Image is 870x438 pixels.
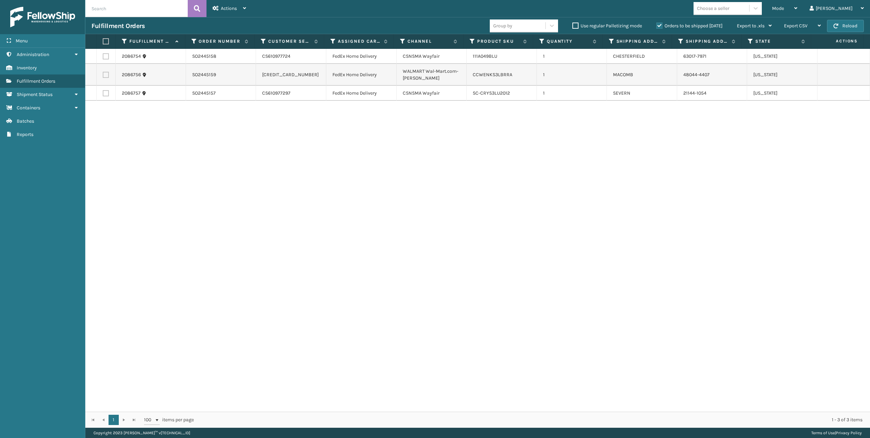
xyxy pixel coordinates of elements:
span: Actions [813,36,862,47]
span: items per page [144,415,194,425]
td: MACOMB [607,64,677,86]
td: SO2445158 [186,49,256,64]
td: CHESTERFIELD [607,49,677,64]
span: Export to .xls [737,23,765,29]
label: Use regular Palletizing mode [572,23,642,29]
td: CSNSMA Wayfair [397,49,467,64]
a: SC-CRYS3LU2012 [473,90,510,96]
span: Shipment Status [17,92,53,97]
td: CS610977297 [256,86,326,101]
td: [US_STATE] [747,49,817,64]
label: Order Number [199,38,241,44]
td: [CREDIT_CARD_NUMBER] [256,64,326,86]
div: 1 - 3 of 3 items [203,416,862,423]
label: Fulfillment Order Id [129,38,172,44]
td: 1 [537,64,607,86]
td: 1 [537,49,607,64]
label: Channel [408,38,450,44]
a: Terms of Use [811,430,835,435]
td: SO2445159 [186,64,256,86]
td: 1 [537,86,607,101]
span: Batches [17,118,34,124]
label: Product SKU [477,38,520,44]
a: CCWENKS3LBRRA [473,72,512,78]
span: Export CSV [784,23,808,29]
label: Customer Service Order Number [268,38,311,44]
span: Inventory [17,65,37,71]
label: Assigned Carrier Service [338,38,381,44]
label: Shipping Address City Zip Code [686,38,728,44]
td: 48044-4407 [677,64,747,86]
td: [US_STATE] [747,86,817,101]
span: Menu [16,38,28,44]
td: 21144-1054 [677,86,747,101]
span: Containers [17,105,40,111]
a: 2086754 [122,53,141,60]
span: Fulfillment Orders [17,78,55,84]
p: Copyright 2023 [PERSON_NAME]™ v [TECHNICAL_ID] [94,428,190,438]
td: CS610977724 [256,49,326,64]
label: Quantity [547,38,589,44]
span: 100 [144,416,154,423]
td: SO2445157 [186,86,256,101]
td: FedEx Home Delivery [326,49,397,64]
img: logo [10,7,75,27]
label: Orders to be shipped [DATE] [656,23,723,29]
td: FedEx Home Delivery [326,64,397,86]
td: [US_STATE] [747,64,817,86]
button: Reload [827,20,864,32]
div: | [811,428,862,438]
a: Privacy Policy [836,430,862,435]
td: CSNSMA Wayfair [397,86,467,101]
span: Administration [17,52,49,57]
div: Choose a seller [697,5,729,12]
div: Group by [493,22,512,29]
span: Actions [221,5,237,11]
span: Mode [772,5,784,11]
td: WALMART Wal-Mart.com-[PERSON_NAME] [397,64,467,86]
label: State [755,38,798,44]
h3: Fulfillment Orders [91,22,145,30]
td: SEVERN [607,86,677,101]
a: 2086756 [122,71,141,78]
a: 2086757 [122,90,141,97]
td: FedEx Home Delivery [326,86,397,101]
td: 63017-7971 [677,49,747,64]
a: 1 [109,415,119,425]
label: Shipping Address City [616,38,659,44]
span: Reports [17,132,33,137]
a: 111A049BLU [473,53,497,59]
